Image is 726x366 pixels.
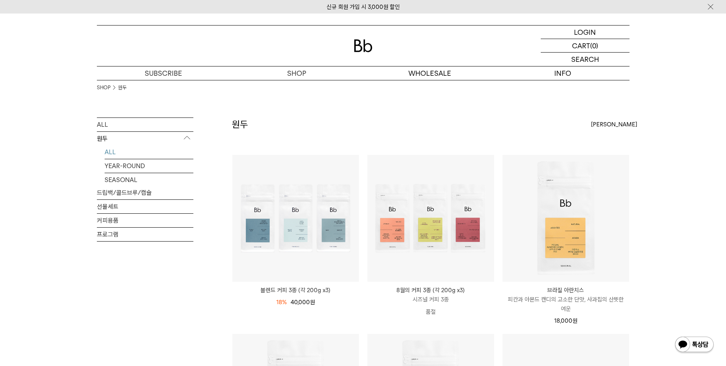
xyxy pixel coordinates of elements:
a: SEASONAL [105,173,193,187]
a: 8월의 커피 3종 (각 200g x3) 시즈널 커피 3종 [367,286,494,304]
p: 시즈널 커피 3종 [367,295,494,304]
p: WHOLESALE [363,66,496,80]
a: 프로그램 [97,228,193,241]
p: 8월의 커피 3종 (각 200g x3) [367,286,494,295]
a: ALL [105,145,193,159]
img: 8월의 커피 3종 (각 200g x3) [367,155,494,282]
p: INFO [496,66,630,80]
p: 원두 [97,132,193,146]
span: 원 [572,317,577,324]
a: 커피용품 [97,214,193,227]
a: 원두 [118,84,127,92]
span: 18,000 [554,317,577,324]
a: SHOP [97,84,110,92]
p: 브라질 아란치스 [503,286,629,295]
div: 18% [276,298,287,307]
a: 선물세트 [97,200,193,213]
span: 원 [310,299,315,306]
p: 피칸과 아몬드 캔디의 고소한 단맛, 사과칩의 산뜻한 여운 [503,295,629,313]
p: 품절 [367,304,494,320]
img: 카카오톡 채널 1:1 채팅 버튼 [674,336,714,354]
h2: 원두 [232,118,248,131]
img: 블렌드 커피 3종 (각 200g x3) [232,155,359,282]
a: 드립백/콜드브루/캡슐 [97,186,193,199]
a: 블렌드 커피 3종 (각 200g x3) [232,286,359,295]
span: [PERSON_NAME] [591,120,637,129]
a: 신규 회원 가입 시 3,000원 할인 [327,3,400,10]
span: 40,000 [291,299,315,306]
a: YEAR-ROUND [105,159,193,173]
a: CART (0) [541,39,630,53]
a: SHOP [230,66,363,80]
a: SUBSCRIBE [97,66,230,80]
p: LOGIN [574,26,596,39]
a: 브라질 아란치스 피칸과 아몬드 캔디의 고소한 단맛, 사과칩의 산뜻한 여운 [503,286,629,313]
p: (0) [590,39,598,52]
a: LOGIN [541,26,630,39]
a: ALL [97,118,193,131]
img: 브라질 아란치스 [503,155,629,282]
p: SEARCH [571,53,599,66]
img: 로고 [354,39,372,52]
p: CART [572,39,590,52]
